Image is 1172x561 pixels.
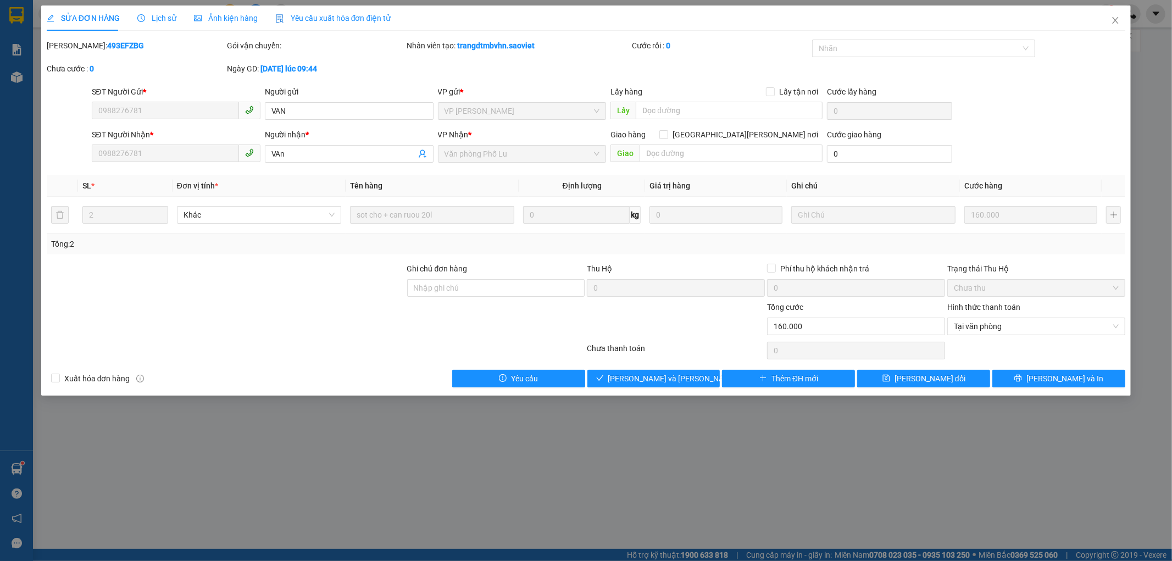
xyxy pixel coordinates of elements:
span: Giao hàng [610,130,646,139]
span: Phí thu hộ khách nhận trả [776,263,874,275]
div: SĐT Người Nhận [92,129,260,141]
span: phone [245,105,254,114]
span: Giao [610,145,640,162]
span: Lấy hàng [610,87,642,96]
span: Tổng cước [767,303,803,312]
button: exclamation-circleYêu cầu [452,370,585,387]
span: Tại văn phòng [954,318,1119,335]
button: Close [1100,5,1131,36]
b: [DATE] lúc 09:44 [260,64,317,73]
span: picture [194,14,202,22]
div: Ngày GD: [227,63,405,75]
input: Ghi chú đơn hàng [407,279,585,297]
span: SL [82,181,91,190]
input: Cước giao hàng [827,145,952,163]
button: check[PERSON_NAME] và [PERSON_NAME] hàng [587,370,720,387]
div: Tổng: 2 [51,238,452,250]
input: Cước lấy hàng [827,102,952,120]
span: Thêm ĐH mới [771,373,818,385]
input: Ghi Chú [791,206,956,224]
span: Xuất hóa đơn hàng [60,373,135,385]
b: 0 [90,64,94,73]
span: Ảnh kiện hàng [194,14,258,23]
div: Chưa thanh toán [586,342,766,362]
label: Cước lấy hàng [827,87,876,96]
span: [GEOGRAPHIC_DATA][PERSON_NAME] nơi [668,129,823,141]
div: [PERSON_NAME]: [47,40,225,52]
span: save [882,374,890,383]
input: Dọc đường [636,102,823,119]
span: VP Nhận [438,130,469,139]
button: delete [51,206,69,224]
span: SỬA ĐƠN HÀNG [47,14,120,23]
button: printer[PERSON_NAME] và In [992,370,1125,387]
span: [PERSON_NAME] đổi [895,373,965,385]
span: close [1111,16,1120,25]
div: VP gửi [438,86,607,98]
span: Định lượng [563,181,602,190]
span: Yêu cầu [511,373,538,385]
span: kg [630,206,641,224]
span: info-circle [136,375,144,382]
span: VP Gia Lâm [445,103,600,119]
div: Trạng thái Thu Hộ [947,263,1125,275]
span: Cước hàng [964,181,1002,190]
span: Tên hàng [350,181,382,190]
div: Gói vận chuyển: [227,40,405,52]
span: exclamation-circle [499,374,507,383]
span: Khác [184,207,335,223]
div: Chưa cước : [47,63,225,75]
span: Lấy tận nơi [775,86,823,98]
span: Yêu cầu xuất hóa đơn điện tử [275,14,391,23]
label: Cước giao hàng [827,130,881,139]
span: check [596,374,604,383]
input: Dọc đường [640,145,823,162]
button: plus [1106,206,1121,224]
span: [PERSON_NAME] và [PERSON_NAME] hàng [608,373,757,385]
span: Thu Hộ [587,264,612,273]
span: phone [245,148,254,157]
span: user-add [418,149,427,158]
button: plusThêm ĐH mới [722,370,855,387]
span: Giá trị hàng [649,181,690,190]
span: Lấy [610,102,636,119]
span: Chưa thu [954,280,1119,296]
span: [PERSON_NAME] và In [1026,373,1103,385]
span: clock-circle [137,14,145,22]
div: Cước rồi : [632,40,810,52]
div: Nhân viên tạo: [407,40,630,52]
div: Người gửi [265,86,434,98]
label: Hình thức thanh toán [947,303,1020,312]
span: Lịch sử [137,14,176,23]
th: Ghi chú [787,175,960,197]
span: Văn phòng Phố Lu [445,146,600,162]
label: Ghi chú đơn hàng [407,264,468,273]
span: printer [1014,374,1022,383]
button: save[PERSON_NAME] đổi [857,370,990,387]
span: Đơn vị tính [177,181,218,190]
img: icon [275,14,284,23]
div: SĐT Người Gửi [92,86,260,98]
input: 0 [649,206,782,224]
b: 493EFZBG [107,41,144,50]
b: 0 [666,41,670,50]
b: trangdtmbvhn.saoviet [458,41,535,50]
input: VD: Bàn, Ghế [350,206,514,224]
input: 0 [964,206,1097,224]
span: edit [47,14,54,22]
div: Người nhận [265,129,434,141]
span: plus [759,374,767,383]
